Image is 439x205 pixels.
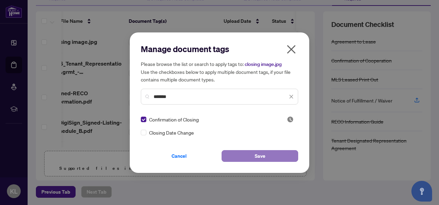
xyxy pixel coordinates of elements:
[141,60,298,83] h5: Please browse the list or search to apply tags to: Use the checkboxes below to apply multiple doc...
[172,150,187,162] span: Cancel
[222,150,298,162] button: Save
[149,116,199,123] span: Confirmation of Closing
[149,129,194,136] span: Closing Date Change
[141,150,217,162] button: Cancel
[287,116,294,123] img: status
[411,181,432,202] button: Open asap
[245,61,282,67] span: closing image.jpg
[255,150,265,162] span: Save
[289,94,294,99] span: close
[286,44,297,55] span: close
[287,116,294,123] span: Pending Review
[141,43,298,55] h2: Manage document tags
